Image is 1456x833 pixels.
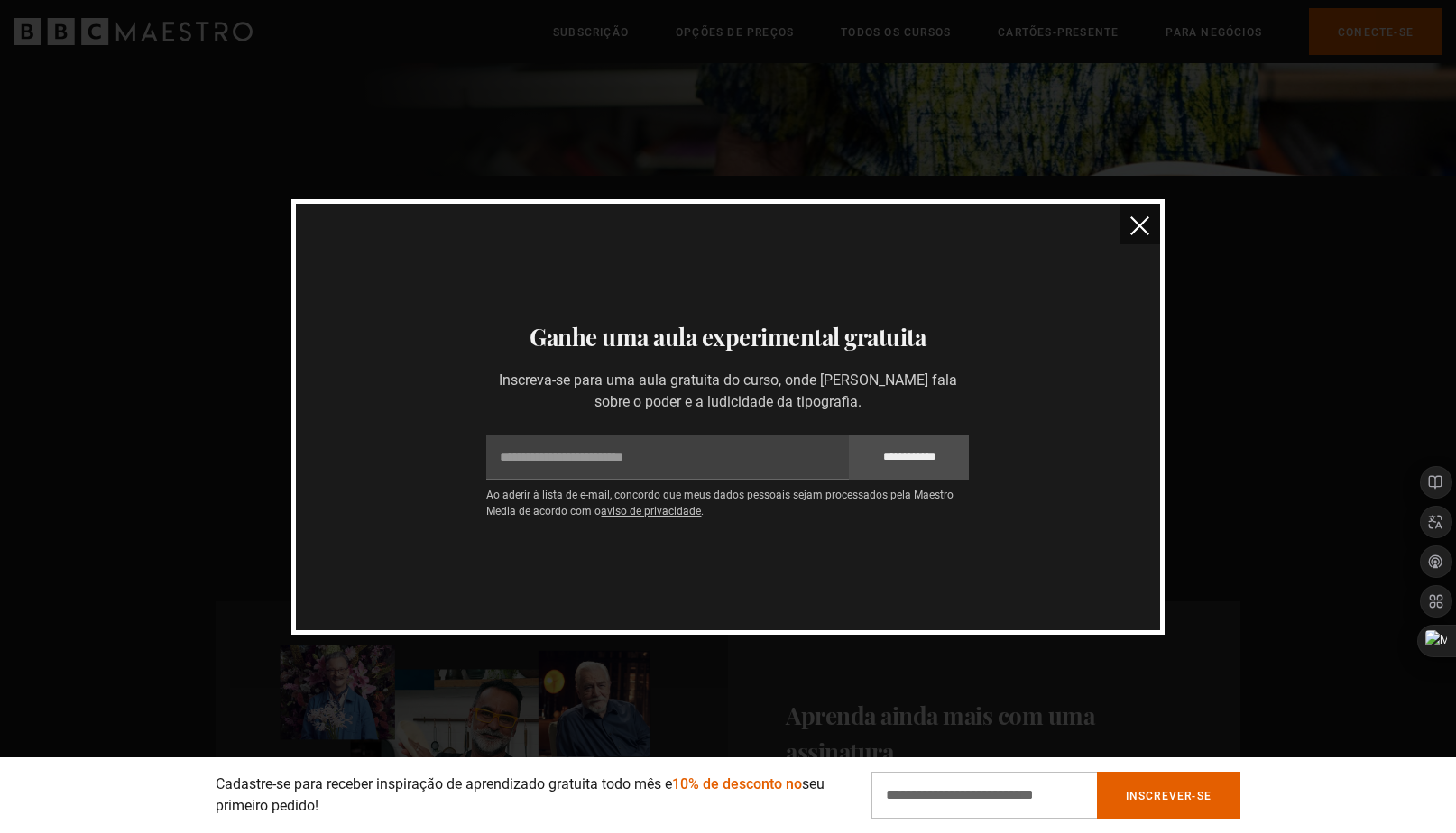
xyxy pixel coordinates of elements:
button: Inscrever-se [1097,772,1240,819]
a: aviso de privacidade [601,505,701,517]
font: . [701,505,704,517]
font: 10% de desconto no [672,775,802,792]
font: Inscrever-se [1126,790,1212,802]
font: Ganhe uma aula experimental gratuita [530,321,926,352]
font: Ao aderir à lista de e-mail, concordo que meus dados pessoais sejam processados ​​pela Maestro Me... [486,489,954,517]
font: Cadastre-se para receber inspiração de aprendizado gratuita todo mês e [216,775,672,792]
font: Inscreva-se para uma aula gratuita do curso, onde [PERSON_NAME] fala sobre o poder e a ludicidade... [499,371,957,410]
button: fechar [1120,204,1160,244]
